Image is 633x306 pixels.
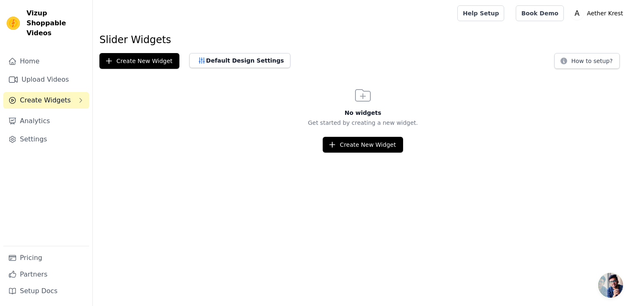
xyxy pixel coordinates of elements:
h3: No widgets [93,109,633,117]
a: Setup Docs [3,283,89,299]
h1: Slider Widgets [99,33,626,46]
img: Vizup [7,17,20,30]
button: A Aether Krest [570,6,626,21]
p: Get started by creating a new widget. [93,119,633,127]
button: How to setup? [554,53,620,69]
span: Vizup Shoppable Videos [27,8,86,38]
button: Create Widgets [3,92,89,109]
a: Open chat [598,273,623,298]
p: Aether Krest [584,6,626,21]
a: Help Setup [457,5,504,21]
button: Default Design Settings [189,53,290,68]
span: Create Widgets [20,95,71,105]
a: Analytics [3,113,89,129]
a: Partners [3,266,89,283]
button: Create New Widget [323,137,403,153]
a: Book Demo [516,5,563,21]
a: Pricing [3,250,89,266]
a: How to setup? [554,59,620,67]
text: A [575,9,580,17]
a: Home [3,53,89,70]
a: Settings [3,131,89,148]
a: Upload Videos [3,71,89,88]
button: Create New Widget [99,53,179,69]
